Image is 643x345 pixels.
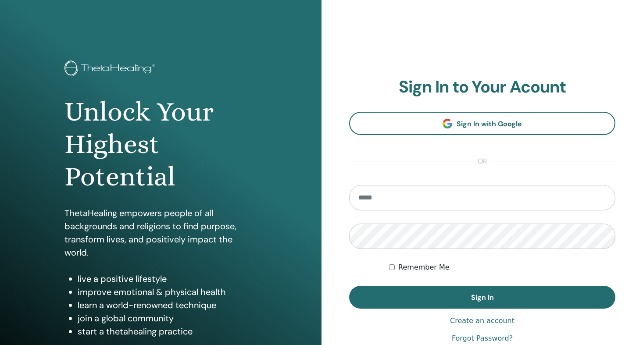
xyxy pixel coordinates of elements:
a: Create an account [450,316,514,326]
span: Sign In with Google [457,119,522,128]
li: start a thetahealing practice [78,325,257,338]
p: ThetaHealing empowers people of all backgrounds and religions to find purpose, transform lives, a... [64,206,257,259]
button: Sign In [349,286,615,309]
li: improve emotional & physical health [78,285,257,299]
span: Sign In [471,293,494,302]
span: or [473,156,492,167]
a: Forgot Password? [452,333,513,344]
li: join a global community [78,312,257,325]
li: learn a world-renowned technique [78,299,257,312]
h1: Unlock Your Highest Potential [64,96,257,193]
a: Sign In with Google [349,112,615,135]
li: live a positive lifestyle [78,272,257,285]
div: Keep me authenticated indefinitely or until I manually logout [389,262,615,273]
h2: Sign In to Your Acount [349,77,615,97]
label: Remember Me [398,262,450,273]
